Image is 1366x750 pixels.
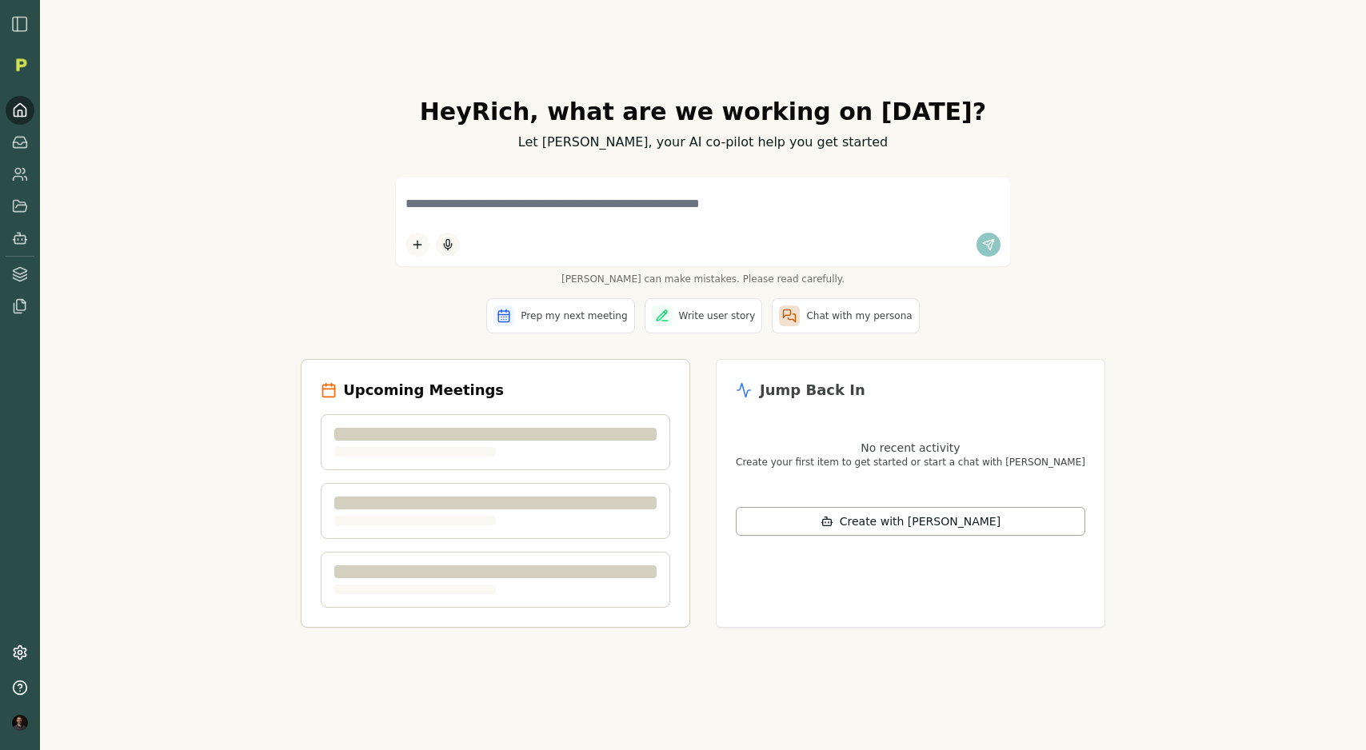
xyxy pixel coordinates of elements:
p: No recent activity [736,440,1085,456]
span: Write user story [679,309,756,322]
button: Prep my next meeting [486,298,634,333]
button: Chat with my persona [772,298,919,333]
img: Organization logo [9,53,33,77]
span: Prep my next meeting [521,309,627,322]
button: Help [6,673,34,702]
button: Create with [PERSON_NAME] [736,507,1085,536]
img: profile [12,715,28,731]
button: Start dictation [436,233,460,257]
img: sidebar [10,14,30,34]
span: [PERSON_NAME] can make mistakes. Please read carefully. [396,273,1010,285]
button: Add content to chat [405,233,429,257]
p: Let [PERSON_NAME], your AI co-pilot help you get started [301,133,1105,152]
h1: Hey Rich , what are we working on [DATE]? [301,98,1105,126]
span: Create with [PERSON_NAME] [840,513,1001,529]
button: Write user story [645,298,763,333]
h2: Jump Back In [760,379,865,401]
button: Send message [977,233,1001,257]
span: Chat with my persona [806,309,912,322]
p: Create your first item to get started or start a chat with [PERSON_NAME] [736,456,1085,469]
h2: Upcoming Meetings [343,379,504,401]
